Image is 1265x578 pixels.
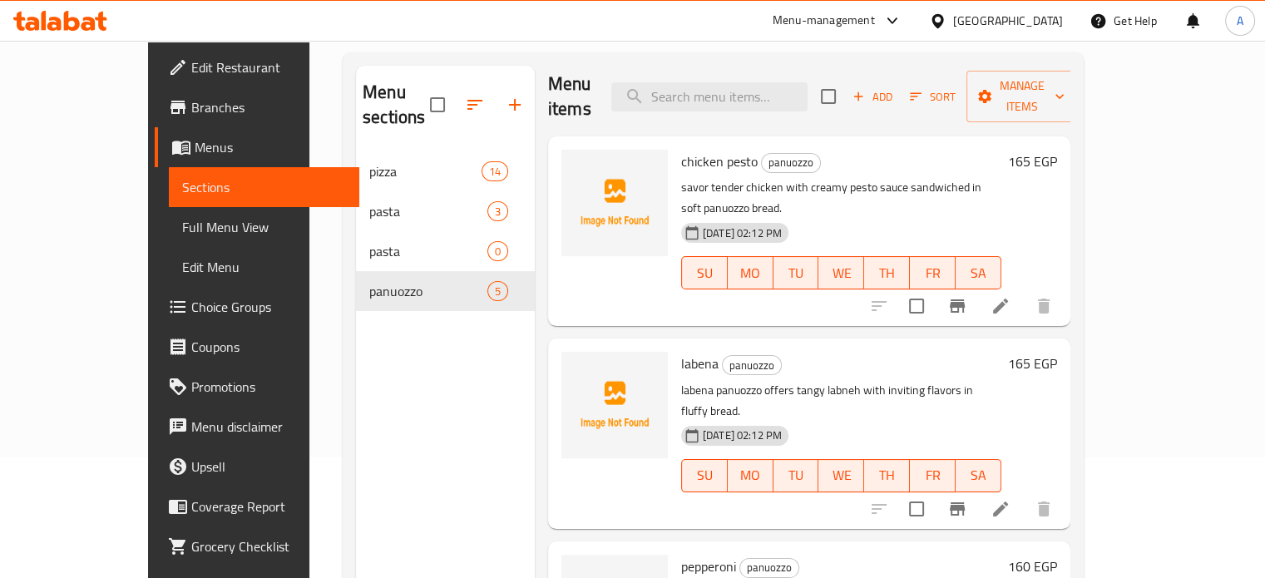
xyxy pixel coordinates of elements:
[182,257,346,277] span: Edit Menu
[191,457,346,477] span: Upsell
[825,261,857,285] span: WE
[846,84,899,110] span: Add item
[182,217,346,237] span: Full Menu View
[773,256,819,289] button: TU
[773,459,819,492] button: TU
[871,463,903,487] span: TH
[937,489,977,529] button: Branch-specific-item
[488,204,507,220] span: 3
[155,327,359,367] a: Coupons
[488,244,507,259] span: 0
[937,286,977,326] button: Branch-specific-item
[1237,12,1243,30] span: A
[696,427,788,443] span: [DATE] 02:12 PM
[191,536,346,556] span: Grocery Checklist
[906,84,960,110] button: Sort
[762,153,820,172] span: panuozzo
[155,87,359,127] a: Branches
[956,256,1001,289] button: SA
[369,161,481,181] span: pizza
[910,459,956,492] button: FR
[818,256,864,289] button: WE
[561,352,668,458] img: labena
[899,492,934,526] span: Select to update
[818,459,864,492] button: WE
[155,487,359,526] a: Coverage Report
[811,79,846,114] span: Select section
[155,287,359,327] a: Choice Groups
[1024,286,1064,326] button: delete
[611,82,808,111] input: search
[1008,352,1057,375] h6: 165 EGP
[195,137,346,157] span: Menus
[191,297,346,317] span: Choice Groups
[155,526,359,566] a: Grocery Checklist
[356,151,535,191] div: pizza14
[917,463,949,487] span: FR
[191,337,346,357] span: Coupons
[689,463,721,487] span: SU
[155,47,359,87] a: Edit Restaurant
[773,11,875,31] div: Menu-management
[780,463,813,487] span: TU
[369,201,487,221] span: pasta
[850,87,895,106] span: Add
[681,380,1001,422] p: labena panuozzo offers tangy labneh with inviting flavors in fluffy bread.
[455,85,495,125] span: Sort sections
[953,12,1063,30] div: [GEOGRAPHIC_DATA]
[962,261,995,285] span: SA
[761,153,821,173] div: panuozzo
[1024,489,1064,529] button: delete
[182,177,346,197] span: Sections
[487,201,508,221] div: items
[910,87,956,106] span: Sort
[728,256,773,289] button: MO
[369,241,487,261] span: pasta
[722,355,782,375] div: panuozzo
[356,145,535,318] nav: Menu sections
[1008,150,1057,173] h6: 165 EGP
[487,281,508,301] div: items
[420,87,455,122] span: Select all sections
[155,407,359,447] a: Menu disclaimer
[681,177,1001,219] p: savor tender chicken with creamy pesto sauce sandwiched in soft panuozzo bread.
[956,459,1001,492] button: SA
[899,84,966,110] span: Sort items
[169,167,359,207] a: Sections
[1008,555,1057,578] h6: 160 EGP
[561,150,668,256] img: chicken pesto
[728,459,773,492] button: MO
[191,496,346,516] span: Coverage Report
[739,558,799,578] div: panuozzo
[482,161,508,181] div: items
[825,463,857,487] span: WE
[696,225,788,241] span: [DATE] 02:12 PM
[681,459,728,492] button: SU
[369,281,487,301] span: panuozzo
[991,499,1011,519] a: Edit menu item
[482,164,507,180] span: 14
[191,417,346,437] span: Menu disclaimer
[871,261,903,285] span: TH
[681,256,728,289] button: SU
[363,80,430,130] h2: Menu sections
[681,149,758,174] span: chicken pesto
[846,84,899,110] button: Add
[155,447,359,487] a: Upsell
[495,85,535,125] button: Add section
[155,367,359,407] a: Promotions
[191,97,346,117] span: Branches
[780,261,813,285] span: TU
[169,247,359,287] a: Edit Menu
[356,191,535,231] div: pasta3
[356,271,535,311] div: panuozzo5
[681,351,719,376] span: labena
[723,356,781,375] span: panuozzo
[966,71,1078,122] button: Manage items
[980,76,1065,117] span: Manage items
[899,289,934,324] span: Select to update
